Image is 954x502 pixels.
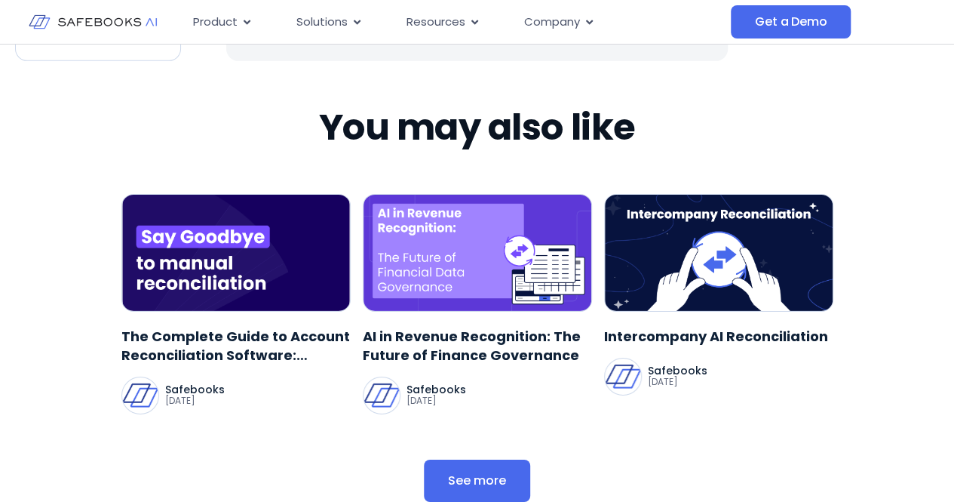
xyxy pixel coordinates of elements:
img: AI_in_Revenue_Recognition_Future_of_Finance-1755000133158.png [363,194,592,311]
a: The Complete Guide to Account Reconciliation Software: Revolutionizing Financial Accuracy [121,327,351,365]
nav: Menu [181,8,731,37]
img: Safebooks [364,377,400,414]
p: Safebooks [406,384,466,395]
img: Account_Reconciliation_Software_3-1745250611720.png [121,194,351,311]
span: Product [193,14,238,31]
p: [DATE] [406,395,466,407]
span: Solutions [296,14,348,31]
span: Resources [406,14,465,31]
img: Safebooks [122,377,158,414]
h2: You may also like [319,106,636,149]
p: Safebooks [648,365,707,376]
span: Company [524,14,580,31]
img: Intercompany_Reconciliation_Marketing_Materials-1755692774900.png [604,194,833,311]
span: Get a Demo [755,14,827,29]
p: Safebooks [165,384,225,395]
p: [DATE] [648,376,707,388]
div: Menu Toggle [181,8,731,37]
a: Intercompany AI Reconciliation [604,327,833,346]
a: AI in Revenue Recognition: The Future of Finance Governance [363,327,592,365]
a: See more [424,460,530,502]
img: Safebooks [605,359,641,395]
p: [DATE] [165,395,225,407]
a: Get a Demo [731,5,851,38]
